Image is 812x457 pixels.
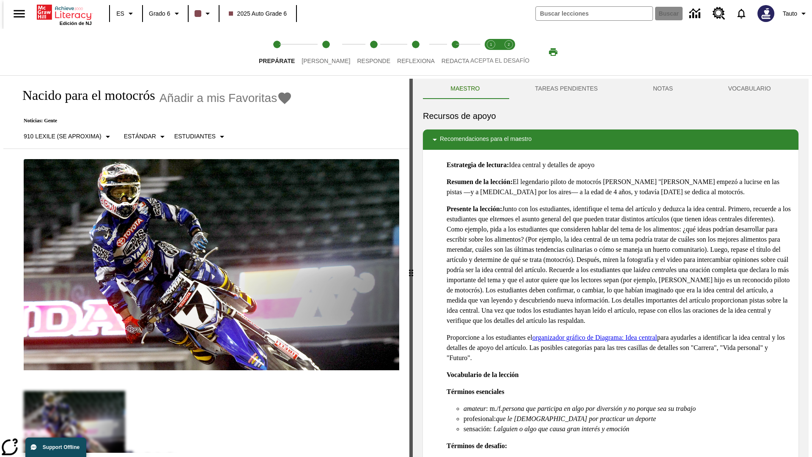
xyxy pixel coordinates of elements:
[447,205,502,212] strong: Presente la lección:
[112,6,140,21] button: Lenguaje: ES, Selecciona un idioma
[159,91,277,105] span: Añadir a mis Favoritas
[783,9,797,18] span: Tauto
[423,79,507,99] button: Maestro
[116,9,124,18] span: ES
[752,3,779,25] button: Escoja un nuevo avatar
[536,7,653,20] input: Buscar campo
[159,91,293,105] button: Añadir a mis Favoritas - Nacido para el motocrós
[124,132,156,141] p: Estándar
[447,204,792,326] p: Junto con los estudiantes, identifique el tema del artículo y deduzca la idea central. Primero, r...
[145,6,185,21] button: Grado: Grado 6, Elige un grado
[121,129,171,144] button: Tipo de apoyo, Estándar
[409,79,413,457] div: Pulsa la tecla de intro o la barra espaciadora y luego presiona las flechas de derecha e izquierd...
[24,159,399,371] img: El corredor de motocrós James Stewart vuela por los aires en su motocicleta de montaña
[684,2,708,25] a: Centro de información
[191,6,216,21] button: El color de la clase es café oscuro. Cambiar el color de la clase.
[700,79,798,99] button: VOCABULARIO
[470,57,529,64] span: ACEPTA EL DESAFÍO
[447,160,792,170] p: Idea central y detalles de apoyo
[259,58,295,64] span: Prepárate
[43,444,80,450] span: Support Offline
[447,161,509,168] strong: Estrategia de lectura:
[464,414,792,424] li: profesional:
[423,79,798,99] div: Instructional Panel Tabs
[174,132,216,141] p: Estudiantes
[20,129,116,144] button: Seleccione Lexile, 910 Lexile (Se aproxima)
[497,29,521,75] button: Acepta el desafío contesta step 2 of 2
[442,58,469,64] span: Redacta
[639,266,671,273] em: idea central
[502,405,696,412] em: persona que participa en algo por diversión y no porque sea su trabajo
[302,58,350,64] span: [PERSON_NAME]
[447,177,792,197] p: El legendario piloto de motocrós [PERSON_NAME] "[PERSON_NAME] empezó a lucirse en las pistas —y a...
[14,88,155,103] h1: Nacido para el motocrós
[490,42,492,47] text: 1
[149,9,170,18] span: Grado 6
[447,388,504,395] strong: Términos esenciales
[24,132,101,141] p: 910 Lexile (Se aproxima)
[496,415,656,422] em: que le [DEMOGRAPHIC_DATA] por practicar un deporte
[413,79,809,457] div: activity
[708,2,730,25] a: Centro de recursos, Se abrirá en una pestaña nueva.
[390,29,442,75] button: Reflexiona step 4 of 5
[464,405,486,412] em: amateur
[757,5,774,22] img: Avatar
[464,424,792,434] li: sensación: f.
[435,29,476,75] button: Redacta step 5 of 5
[447,333,792,363] p: Proporcione a los estudiantes el para ayudarles a identificar la idea central y los detalles de a...
[730,3,752,25] a: Notificaciones
[532,334,657,341] a: organizador gráfico de Diagrama: Idea central
[447,178,513,185] strong: Resumen de la lección:
[464,404,792,414] li: : m./f.
[423,129,798,150] div: Recomendaciones para el maestro
[14,118,292,124] p: Noticias: Gente
[397,58,435,64] span: Reflexiona
[447,442,507,449] strong: Términos de desafío:
[479,29,503,75] button: Acepta el desafío lee step 1 of 2
[37,3,92,26] div: Portada
[497,425,629,432] em: alguien o algo que causa gran interés y emoción
[295,29,357,75] button: Lee step 2 of 5
[7,1,32,26] button: Abrir el menú lateral
[507,79,625,99] button: TAREAS PENDIENTES
[60,21,92,26] span: Edición de NJ
[252,29,302,75] button: Prepárate step 1 of 5
[350,29,397,75] button: Responde step 3 of 5
[3,79,409,453] div: reading
[25,438,86,457] button: Support Offline
[447,371,519,378] strong: Vocabulario de la lección
[625,79,701,99] button: NOTAS
[357,58,390,64] span: Responde
[507,42,510,47] text: 2
[540,44,567,60] button: Imprimir
[495,215,508,223] em: tema
[423,109,798,123] h6: Recursos de apoyo
[229,9,287,18] span: 2025 Auto Grade 6
[171,129,230,144] button: Seleccionar estudiante
[440,135,532,145] p: Recomendaciones para el maestro
[779,6,812,21] button: Perfil/Configuración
